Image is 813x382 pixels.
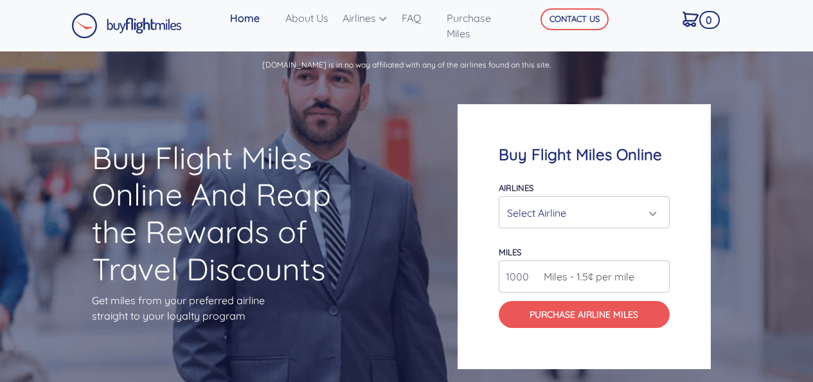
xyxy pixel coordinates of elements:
label: Airlines [499,183,533,193]
a: About Us [280,5,337,31]
span: Miles - 1.5¢ per mile [537,269,634,284]
img: Cart [683,12,699,27]
img: Buy Flight Miles Logo [71,13,182,39]
a: 0 [677,5,717,32]
h1: Buy Flight Miles Online And Reap the Rewards of Travel Discounts [92,140,355,287]
span: 0 [699,11,720,29]
p: Get miles from your preferred airline straight to your loyalty program [92,293,355,323]
a: Purchase Miles [442,5,522,46]
h4: Buy Flight Miles Online [499,145,670,164]
a: Buy Flight Miles Logo [71,10,182,42]
a: Airlines [337,5,397,31]
a: Home [225,5,280,31]
div: Select Airline [507,201,654,225]
a: FAQ [397,5,442,31]
button: CONTACT US [541,8,609,30]
button: Purchase Airline Miles [499,301,670,328]
label: miles [499,247,521,257]
button: Select Airline [499,196,670,228]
